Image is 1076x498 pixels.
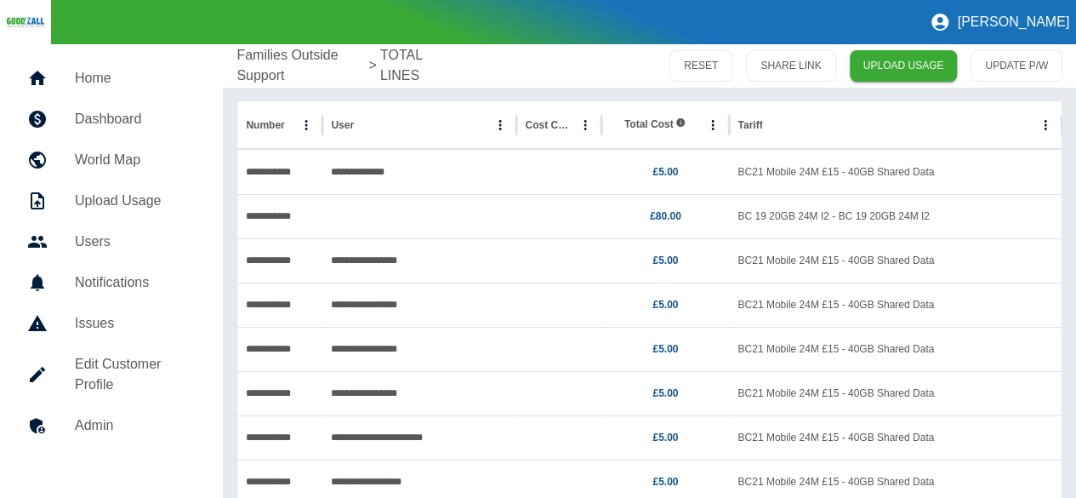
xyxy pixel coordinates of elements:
a: £5.00 [652,432,678,444]
a: Dashboard [14,99,209,140]
h5: Edit Customer Profile [75,354,196,395]
div: BC21 Mobile 24M £15 - 40GB Shared Data [729,371,1062,415]
button: SHARE LINK [746,50,835,82]
div: Tariff [737,119,762,131]
div: BC21 Mobile 24M £15 - 40GB Shared Data [729,327,1062,371]
a: UPLOAD USAGE [850,50,958,82]
div: Cost Centre [525,119,572,131]
h5: Dashboard [75,109,196,129]
p: [PERSON_NAME] [957,14,1069,30]
a: Issues [14,303,209,344]
a: Upload Usage [14,180,209,221]
a: TOTAL LINES [380,45,452,86]
button: Number column menu [294,113,318,137]
div: BC 19 20GB 24M I2 - BC 19 20GB 24M I2 [729,194,1062,238]
div: BC21 Mobile 24M £15 - 40GB Shared Data [729,283,1062,327]
div: BC21 Mobile 24M £15 - 40GB Shared Data [729,415,1062,460]
a: World Map [14,140,209,180]
button: RESET [669,50,732,82]
h5: Admin [75,415,196,436]
p: > [368,55,376,76]
button: User column menu [488,113,512,137]
a: £5.00 [652,255,678,266]
a: Users [14,221,209,262]
h5: Notifications [75,272,196,293]
div: Number [246,119,284,131]
a: £80.00 [650,210,681,222]
a: £5.00 [652,476,678,488]
a: Home [14,58,209,99]
a: £5.00 [652,166,678,178]
a: £5.00 [652,343,678,355]
a: Edit Customer Profile [14,344,209,405]
h5: Issues [75,313,196,334]
a: Families Outside Support [236,45,365,86]
button: UPDATE P/W [971,50,1062,82]
button: Total Cost column menu [701,113,725,137]
span: Total Cost includes both fixed and variable costs. [624,117,686,132]
div: User [331,119,354,131]
img: Logo [7,16,44,28]
h5: Users [75,232,196,252]
button: Cost Centre column menu [573,113,597,137]
button: [PERSON_NAME] [923,5,1076,39]
a: £5.00 [652,299,678,311]
h5: Home [75,68,196,89]
a: Notifications [14,262,209,303]
button: Tariff column menu [1033,113,1057,137]
a: Admin [14,405,209,446]
h5: Upload Usage [75,191,196,211]
div: BC21 Mobile 24M £15 - 40GB Shared Data [729,150,1062,194]
a: £5.00 [652,387,678,399]
div: BC21 Mobile 24M £15 - 40GB Shared Data [729,238,1062,283]
h5: World Map [75,150,196,170]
